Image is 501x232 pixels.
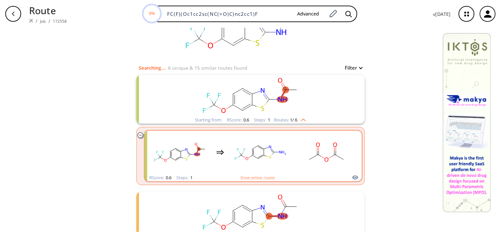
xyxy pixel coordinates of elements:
span: 0.6 [165,175,172,181]
img: Up [298,116,306,121]
div: Steps : [254,118,270,122]
div: Steps : [177,176,193,180]
p: v [DATE] [433,11,451,17]
span: 1 [190,175,193,181]
button: Show similar routes [240,175,275,181]
li: / [49,17,50,24]
img: Spaya logo [29,19,33,23]
div: RScore : [227,118,249,122]
img: Banner [443,33,491,212]
p: Route [29,3,67,17]
span: 1 / 6 [290,118,298,122]
button: Advanced [292,8,324,20]
span: 0.6 [243,117,249,123]
button: Filter [341,65,362,70]
p: 6 unique & 15 similar routes found [168,64,247,71]
a: 172558 [53,18,67,24]
span: 1 [267,117,270,123]
text: 0% [149,10,155,16]
svg: CC(=O)Nc1nc2ccc(OC(F)(F)F)cc2s1 [165,75,337,116]
div: Routes: [274,118,306,122]
svg: CC(=O)Nc1nc2ccc(OC(F)(F)F)cc2s1 [150,132,210,173]
svg: CC(=O)OC(C)=O [297,132,356,173]
div: RScore : [150,176,172,180]
input: Enter SMILES [163,11,292,17]
div: Starting from: [195,118,222,122]
li: / [36,17,37,24]
a: Job [40,18,46,24]
p: Searching... [139,64,166,71]
svg: Nc1nc2ccc(OC(F)(F)F)cc2s1 [231,132,290,173]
